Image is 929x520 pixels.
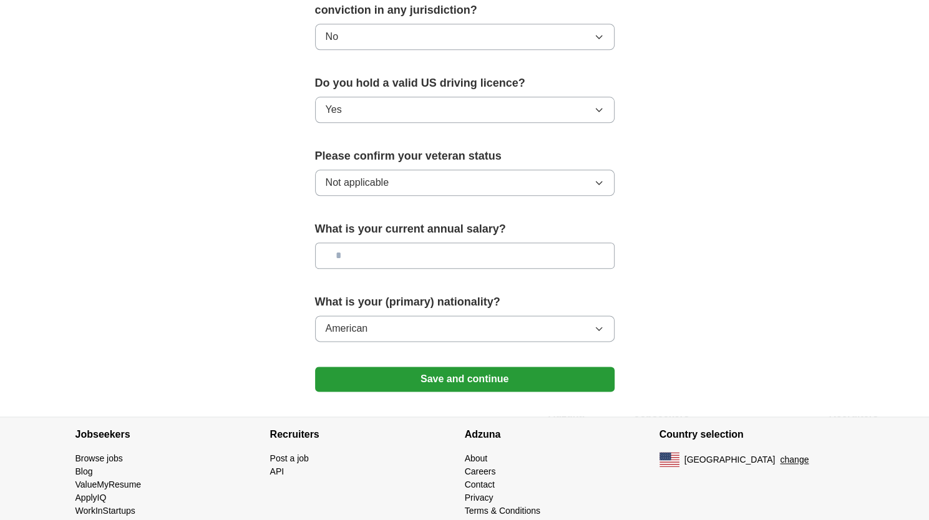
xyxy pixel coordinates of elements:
[465,506,540,516] a: Terms & Conditions
[75,466,93,476] a: Blog
[75,453,123,463] a: Browse jobs
[326,29,338,44] span: No
[315,24,615,50] button: No
[315,170,615,196] button: Not applicable
[465,493,494,503] a: Privacy
[270,466,285,476] a: API
[326,102,342,117] span: Yes
[780,453,809,466] button: change
[465,453,488,463] a: About
[270,453,309,463] a: Post a job
[315,75,615,92] label: Do you hold a valid US driving licence?
[315,221,615,238] label: What is your current annual salary?
[75,493,107,503] a: ApplyIQ
[326,175,389,190] span: Not applicable
[315,367,615,392] button: Save and continue
[75,506,135,516] a: WorkInStartups
[75,479,142,489] a: ValueMyResume
[326,321,368,336] span: American
[659,452,679,467] img: US flag
[659,417,854,452] h4: Country selection
[465,466,496,476] a: Careers
[315,97,615,123] button: Yes
[684,453,776,466] span: [GEOGRAPHIC_DATA]
[465,479,495,489] a: Contact
[315,294,615,311] label: What is your (primary) nationality?
[315,315,615,342] button: American
[315,148,615,165] label: Please confirm your veteran status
